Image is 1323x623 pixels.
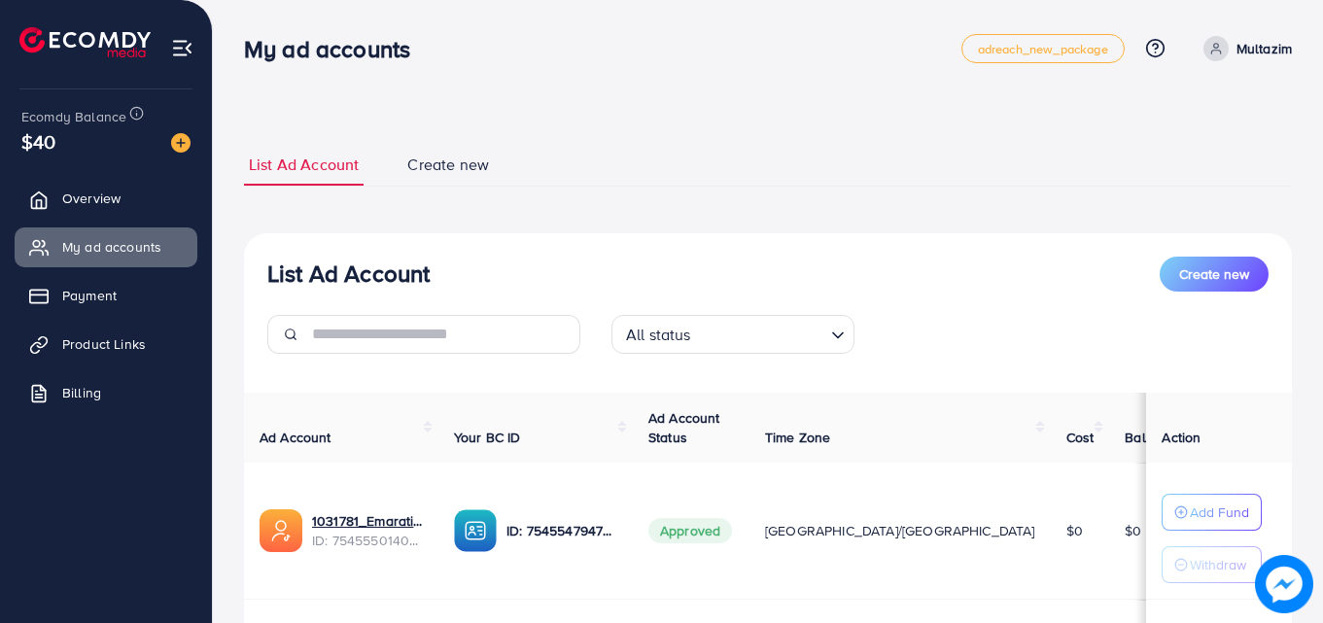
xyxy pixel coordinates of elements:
span: List Ad Account [249,154,359,176]
button: Add Fund [1162,494,1262,531]
span: Your BC ID [454,428,521,447]
img: logo [19,27,151,57]
a: My ad accounts [15,227,197,266]
span: $40 [21,127,55,156]
p: Add Fund [1190,501,1249,524]
a: Billing [15,373,197,412]
button: Withdraw [1162,546,1262,583]
span: Ad Account Status [648,408,720,447]
a: adreach_new_package [961,34,1125,63]
span: Balance [1125,428,1176,447]
p: ID: 7545547947770052616 [506,519,617,542]
span: Approved [648,518,732,543]
span: Time Zone [765,428,830,447]
img: ic-ba-acc.ded83a64.svg [454,509,497,552]
a: Overview [15,179,197,218]
span: Ecomdy Balance [21,107,126,126]
span: Create new [1179,264,1249,284]
span: All status [622,321,695,349]
h3: My ad accounts [244,35,426,63]
div: Search for option [611,315,854,354]
span: $0 [1066,521,1083,540]
span: Billing [62,383,101,402]
span: Create new [407,154,489,176]
span: Cost [1066,428,1095,447]
div: <span class='underline'>1031781_Emaratix 2_1756835320982</span></br>7545550140984410113 [312,511,423,551]
img: ic-ads-acc.e4c84228.svg [260,509,302,552]
img: image [1255,555,1313,613]
span: ID: 7545550140984410113 [312,531,423,550]
span: Overview [62,189,121,208]
input: Search for option [697,317,823,349]
h3: List Ad Account [267,260,430,288]
a: 1031781_Emaratix 2_1756835320982 [312,511,423,531]
a: Payment [15,276,197,315]
span: My ad accounts [62,237,161,257]
img: image [171,133,191,153]
span: adreach_new_package [978,43,1108,55]
span: Payment [62,286,117,305]
p: Multazim [1236,37,1292,60]
span: Action [1162,428,1201,447]
a: Product Links [15,325,197,363]
span: Product Links [62,334,146,354]
p: Withdraw [1190,553,1246,576]
span: Ad Account [260,428,331,447]
button: Create new [1160,257,1269,292]
span: [GEOGRAPHIC_DATA]/[GEOGRAPHIC_DATA] [765,521,1035,540]
span: $0 [1125,521,1141,540]
img: menu [171,37,193,59]
a: Multazim [1196,36,1292,61]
